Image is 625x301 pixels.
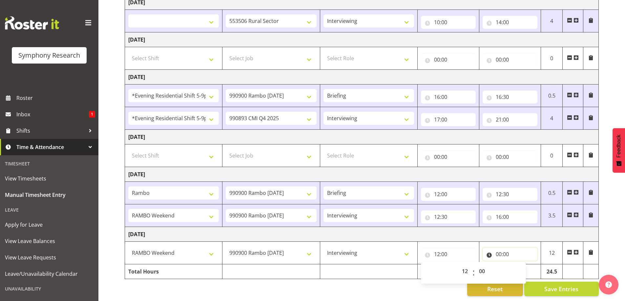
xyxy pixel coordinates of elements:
input: Click to select... [421,53,476,66]
td: 4 [541,107,563,130]
td: [DATE] [125,130,599,144]
input: Click to select... [483,248,537,261]
span: 1 [89,111,95,118]
td: 24.5 [541,264,563,279]
span: : [472,265,475,281]
span: Inbox [16,109,89,119]
td: 0.5 [541,182,563,204]
div: Unavailability [2,282,97,295]
input: Click to select... [483,113,537,126]
span: Feedback [616,135,622,158]
input: Click to select... [421,150,476,163]
div: Symphony Research [18,50,80,60]
span: View Leave Balances [5,236,94,246]
span: Save Entries [544,285,578,293]
span: Shifts [16,126,85,136]
div: Leave [2,203,97,216]
a: Leave/Unavailability Calendar [2,266,97,282]
td: 4 [541,10,563,32]
td: [DATE] [125,167,599,182]
td: Total Hours [125,264,222,279]
input: Click to select... [483,150,537,163]
span: Apply for Leave [5,220,94,230]
td: 12 [541,242,563,264]
span: View Leave Requests [5,253,94,262]
a: View Leave Balances [2,233,97,249]
td: 0 [541,144,563,167]
td: [DATE] [125,227,599,242]
td: 3.5 [541,204,563,227]
td: 0 [541,47,563,70]
input: Click to select... [483,16,537,29]
input: Click to select... [483,188,537,201]
span: Leave/Unavailability Calendar [5,269,94,279]
td: 0.5 [541,85,563,107]
span: View Timesheets [5,174,94,183]
input: Click to select... [421,16,476,29]
input: Click to select... [483,90,537,103]
button: Reset [467,282,523,296]
div: Timesheet [2,157,97,170]
input: Click to select... [421,210,476,223]
td: [DATE] [125,32,599,47]
td: [DATE] [125,70,599,85]
a: View Leave Requests [2,249,97,266]
span: Time & Attendance [16,142,85,152]
span: Manual Timesheet Entry [5,190,94,200]
img: help-xxl-2.png [605,281,612,288]
span: Roster [16,93,95,103]
button: Feedback - Show survey [613,128,625,173]
input: Click to select... [421,113,476,126]
img: Rosterit website logo [5,16,59,29]
input: Click to select... [483,210,537,223]
a: Apply for Leave [2,216,97,233]
input: Click to select... [421,188,476,201]
input: Click to select... [421,90,476,103]
span: Reset [487,285,503,293]
input: Click to select... [421,248,476,261]
input: Click to select... [483,53,537,66]
a: Manual Timesheet Entry [2,187,97,203]
a: View Timesheets [2,170,97,187]
button: Save Entries [524,282,599,296]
